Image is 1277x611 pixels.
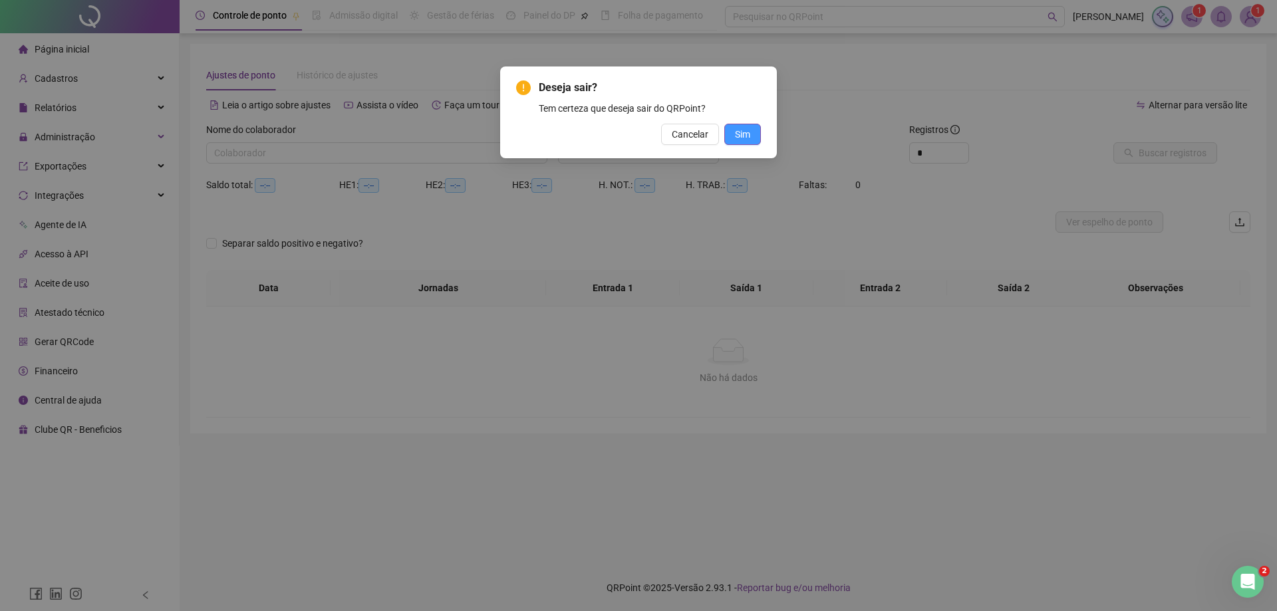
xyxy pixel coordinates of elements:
span: exclamation-circle [516,80,531,95]
span: Sim [735,127,750,142]
span: 2 [1259,566,1270,576]
button: Cancelar [661,124,719,145]
div: Tem certeza que deseja sair do QRPoint? [539,101,761,116]
span: Deseja sair? [539,80,761,96]
iframe: Intercom live chat [1232,566,1264,598]
span: Cancelar [672,127,708,142]
button: Sim [724,124,761,145]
